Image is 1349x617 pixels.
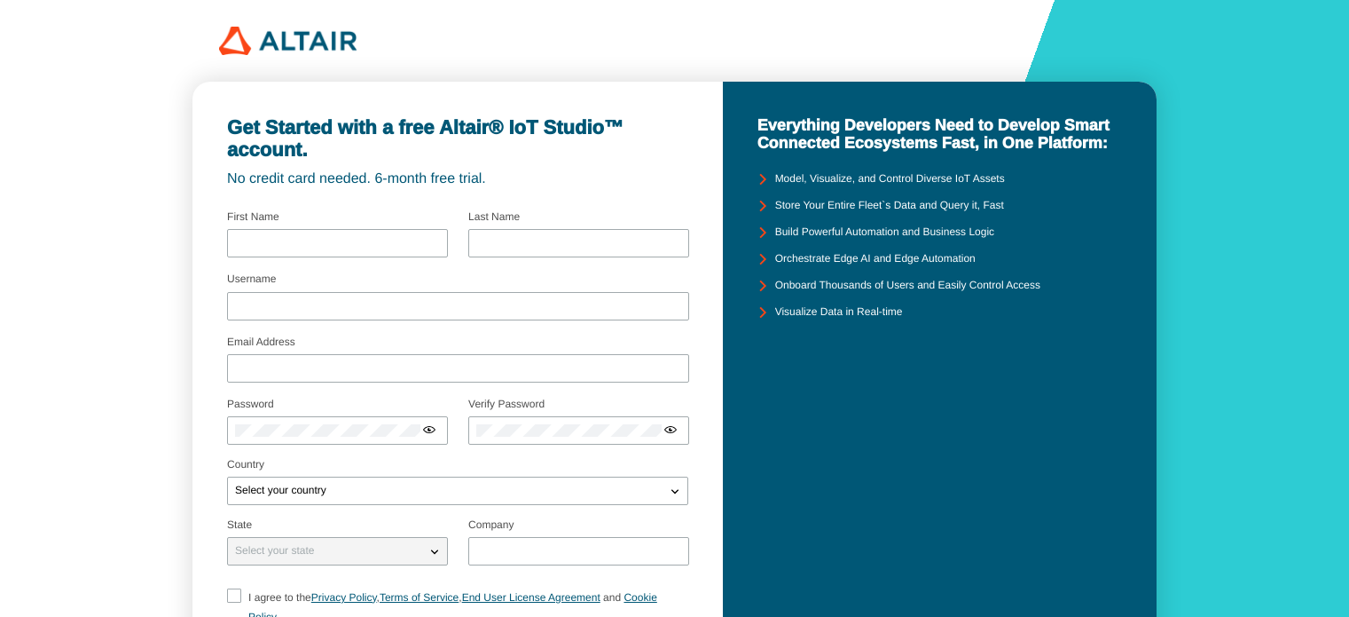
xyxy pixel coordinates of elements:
[227,171,688,187] unity-typography: No credit card needed. 6-month free trial.
[775,280,1040,292] unity-typography: Onboard Thousands of Users and Easily Control Access
[219,27,357,55] img: 320px-Altair_logo.png
[227,336,295,348] label: Email Address
[227,116,688,162] unity-typography: Get Started with a free Altair® IoT Studio™ account.
[311,591,377,604] a: Privacy Policy
[775,253,976,265] unity-typography: Orchestrate Edge AI and Edge Automation
[757,116,1122,153] unity-typography: Everything Developers Need to Develop Smart Connected Ecosystems Fast, in One Platform:
[462,591,600,604] a: End User License Agreement
[603,591,621,604] span: and
[227,273,276,285] label: Username
[380,591,459,604] a: Terms of Service
[775,226,994,239] unity-typography: Build Powerful Automation and Business Logic
[227,398,274,410] label: Password
[775,306,903,319] unity-typography: Visualize Data in Real-time
[775,200,1004,212] unity-typography: Store Your Entire Fleet`s Data and Query it, Fast
[468,398,545,410] label: Verify Password
[775,173,1005,186] unity-typography: Model, Visualize, and Control Diverse IoT Assets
